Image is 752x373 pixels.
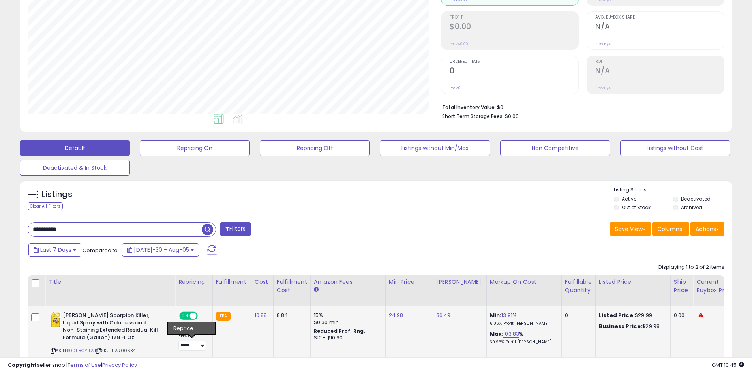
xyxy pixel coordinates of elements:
[314,278,382,286] div: Amazon Fees
[505,112,519,120] span: $0.00
[389,278,429,286] div: Min Price
[490,278,558,286] div: Markup on Cost
[674,278,690,294] div: Ship Price
[197,313,209,319] span: OFF
[486,275,561,306] th: The percentage added to the cost of goods (COGS) that forms the calculator for Min & Max prices.
[500,140,610,156] button: Non Competitive
[95,347,136,354] span: | SKU: HAR00634
[614,186,732,194] p: Listing States:
[255,278,270,286] div: Cost
[450,41,468,46] small: Prev: $0.00
[622,204,651,211] label: Out of Stock
[314,286,319,293] small: Amazon Fees.
[657,225,682,233] span: Columns
[220,222,251,236] button: Filters
[442,104,496,111] b: Total Inventory Value:
[216,278,248,286] div: Fulfillment
[380,140,490,156] button: Listings without Min/Max
[674,312,687,319] div: 0.00
[490,311,502,319] b: Min:
[681,195,711,202] label: Deactivated
[255,311,267,319] a: 10.88
[178,278,209,286] div: Repricing
[389,311,403,319] a: 24.98
[622,195,636,202] label: Active
[28,243,81,257] button: Last 7 Days
[450,22,578,33] h2: $0.00
[503,330,519,338] a: 103.83
[8,361,37,369] strong: Copyright
[595,86,611,90] small: Prev: N/A
[595,15,724,20] span: Avg. Buybox Share
[490,330,555,345] div: %
[696,278,737,294] div: Current Buybox Price
[442,102,718,111] li: $0
[42,189,72,200] h5: Listings
[450,60,578,64] span: Ordered Items
[277,278,307,294] div: Fulfillment Cost
[490,330,504,337] b: Max:
[260,140,370,156] button: Repricing Off
[490,339,555,345] p: 30.96% Profit [PERSON_NAME]
[140,140,250,156] button: Repricing On
[122,243,199,257] button: [DATE]-30 - Aug-05
[20,140,130,156] button: Default
[436,278,483,286] div: [PERSON_NAME]
[450,66,578,77] h2: 0
[67,347,94,354] a: B00E8OY1TA
[690,222,724,236] button: Actions
[599,322,642,330] b: Business Price:
[712,361,744,369] span: 2025-08-14 10:45 GMT
[51,312,61,328] img: 41m95TcKy2L._SL40_.jpg
[178,333,206,351] div: Preset:
[314,335,379,341] div: $10 - $10.90
[49,278,172,286] div: Title
[20,160,130,176] button: Deactivated & In Stock
[28,202,63,210] div: Clear All Filters
[442,113,504,120] b: Short Term Storage Fees:
[450,86,461,90] small: Prev: 0
[565,312,589,319] div: 0
[599,312,664,319] div: $29.99
[134,246,189,254] span: [DATE]-30 - Aug-05
[610,222,651,236] button: Save View
[652,222,689,236] button: Columns
[63,312,159,343] b: [PERSON_NAME] Scorpion Killer, Liquid Spray with Odorless and Non-Staining Extended Residual Kill...
[180,313,190,319] span: ON
[595,22,724,33] h2: N/A
[102,361,137,369] a: Privacy Policy
[658,264,724,271] div: Displaying 1 to 2 of 2 items
[8,362,137,369] div: seller snap | |
[565,278,592,294] div: Fulfillable Quantity
[620,140,730,156] button: Listings without Cost
[490,312,555,326] div: %
[40,246,71,254] span: Last 7 Days
[490,321,555,326] p: 6.06% Profit [PERSON_NAME]
[599,323,664,330] div: $29.98
[595,60,724,64] span: ROI
[501,311,512,319] a: 13.91
[681,204,702,211] label: Archived
[216,312,231,321] small: FBA
[178,324,206,331] div: Win BuyBox
[314,312,379,319] div: 15%
[599,311,635,319] b: Listed Price:
[277,312,304,319] div: 8.84
[314,328,366,334] b: Reduced Prof. Rng.
[595,66,724,77] h2: N/A
[314,319,379,326] div: $0.30 min
[436,311,451,319] a: 36.49
[595,41,611,46] small: Prev: N/A
[450,15,578,20] span: Profit
[83,247,119,254] span: Compared to:
[68,361,101,369] a: Terms of Use
[599,278,667,286] div: Listed Price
